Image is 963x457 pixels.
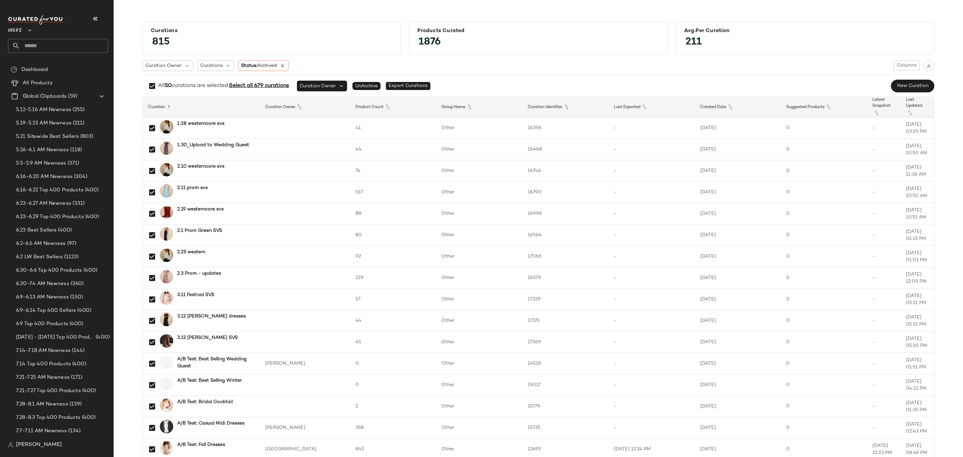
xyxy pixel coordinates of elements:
span: (134) [67,427,81,435]
td: [DATE] 10:51 AM [900,203,934,224]
td: 15779 [522,396,609,417]
td: - [867,203,900,224]
span: Curation Owner [145,62,182,69]
td: 16790 [522,182,609,203]
td: 0 [781,310,867,332]
span: (139) [68,400,82,408]
span: [PERSON_NAME] [16,441,62,449]
td: [DATE] 02:43 PM [900,417,934,439]
span: (331) [71,200,85,207]
b: 2.19 westerncore svs [177,206,224,213]
td: 41 [350,117,436,139]
td: [DATE] 03:25 PM [900,117,934,139]
span: (400) [81,414,96,422]
td: - [867,310,900,332]
td: 0 [781,139,867,160]
span: (400) [57,226,72,234]
td: [DATE] [695,417,781,439]
b: 2.1 Prom Green SVS [177,227,222,234]
span: (118) [69,146,82,154]
span: 5.26-6.1 AM Newness [16,146,69,154]
span: Curation Owner [300,83,336,90]
td: - [867,224,900,246]
td: - [867,417,900,439]
img: svg%3e [8,442,13,448]
span: 7.21-7.25 AM Newness [16,374,70,381]
span: 5.19-5.23 AM Newness [16,119,72,127]
span: (150) [69,293,83,301]
td: 517 [350,182,436,203]
td: [DATE] [695,332,781,353]
th: Last Updated [900,97,934,117]
b: 3.12 [PERSON_NAME] SVS [177,334,238,341]
div: Curations [151,28,393,34]
span: (400) [82,267,98,274]
span: (400) [84,213,99,221]
td: Other [436,417,522,439]
td: - [867,246,900,267]
td: 17329 [522,289,609,310]
td: Other [436,203,522,224]
td: - [867,267,900,289]
td: 0 [781,374,867,396]
td: Other [436,224,522,246]
td: [DATE] [695,117,781,139]
td: [DATE] 04:21 PM [900,374,934,396]
td: [DATE] 11:36 AM [900,160,934,182]
td: [DATE] [695,310,781,332]
td: [DATE] 10:50 AM [900,182,934,203]
span: 6.23 Best Sellers [16,226,57,234]
div: All curations are selected. [158,82,289,90]
td: 44 [350,139,436,160]
th: Suggested Products [781,97,867,117]
td: - [609,310,695,332]
span: 6.23-6.27 AM Newness [16,200,71,207]
td: 0 [781,267,867,289]
td: 16746 [522,160,609,182]
td: [PERSON_NAME] [260,353,350,374]
td: Other [436,289,522,310]
span: (255) [71,106,85,114]
span: 5.5-5.9 AM Newness [16,160,66,167]
span: (211) [72,119,85,127]
span: 815 [145,30,177,54]
td: [DATE] 01:15 PM [900,224,934,246]
span: Global Clipboards [23,93,67,100]
b: 1.28 westerncore svs [177,120,224,127]
b: 3.11 Festival SVS [177,291,214,298]
td: Other [436,332,522,353]
th: Latest Snapshot [867,97,900,117]
td: - [867,353,900,374]
span: [DATE] - [DATE] Top 400 Products [16,334,94,341]
b: A/B Test: Casual Midi Dresses [177,420,244,427]
span: Lulus [8,23,22,35]
span: 6.2-6.6 AM Newness [16,240,66,248]
span: (803) [79,133,94,141]
th: Created Date [695,97,781,117]
span: 6.9-6.14 Top 400 Sellers [16,307,76,314]
td: [DATE] [695,182,781,203]
td: [DATE] 05:30 PM [900,332,934,353]
b: 1.30_Upload to Wedding Guest [177,142,249,149]
td: 17371 [522,310,609,332]
td: - [609,289,695,310]
img: 12685761_2072276.jpg [160,142,173,155]
td: 16564 [522,224,609,246]
img: 2084416_2_01_hero_Retakes_2025-06-12.jpg [160,420,173,433]
td: - [609,182,695,203]
span: 7.21-7.27 Top 400 Products [16,387,81,395]
span: (144) [71,347,85,355]
td: - [609,417,695,439]
span: 7.28-8.3 Top 400 Products [16,414,81,422]
td: 0 [781,224,867,246]
span: (59) [67,93,77,100]
td: 14518 [522,353,609,374]
td: [DATE] [695,139,781,160]
td: 17369 [522,332,609,353]
span: (400) [68,320,84,328]
td: Other [436,374,522,396]
td: [DATE] [695,224,781,246]
span: 5.12-5.16 AM Newness [16,106,71,114]
td: [DATE] [695,353,781,374]
b: A/B Test: Fall Dresses [177,441,225,448]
